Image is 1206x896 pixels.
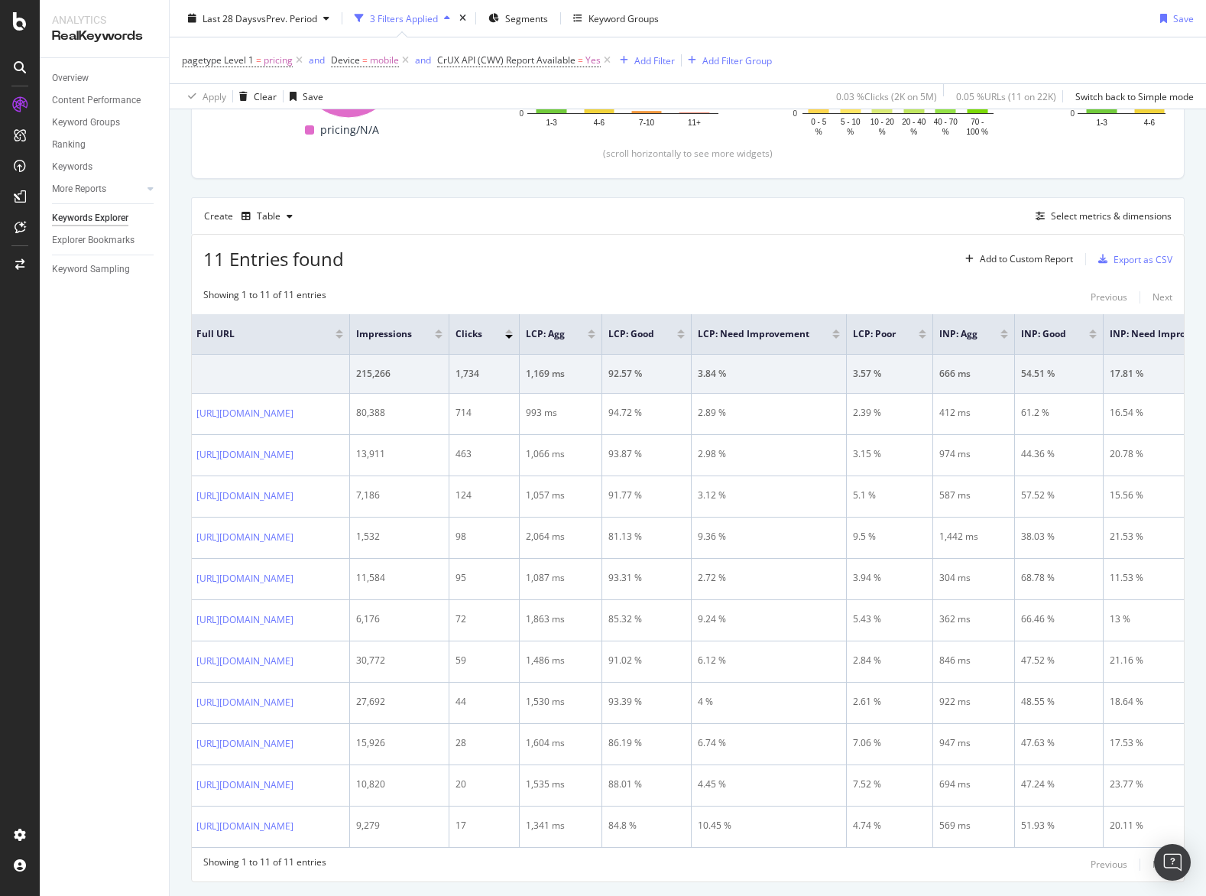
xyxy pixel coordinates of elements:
[52,210,128,226] div: Keywords Explorer
[257,212,280,221] div: Table
[841,118,861,126] text: 5 - 10
[588,11,659,24] div: Keyword Groups
[939,447,1008,461] div: 974 ms
[594,118,605,127] text: 4-6
[1069,84,1194,109] button: Switch back to Simple mode
[233,84,277,109] button: Clear
[455,819,513,833] div: 17
[1029,207,1172,226] button: Select metrics & dimensions
[910,128,917,136] text: %
[196,654,293,669] a: [URL][DOMAIN_NAME]
[1070,109,1075,118] text: 0
[698,654,840,667] div: 6.12 %
[196,736,293,752] a: [URL][DOMAIN_NAME]
[1021,367,1097,381] div: 54.51 %
[608,778,685,791] div: 88.01 %
[608,447,685,461] div: 93.87 %
[526,736,595,750] div: 1,604 ms
[939,778,1008,791] div: 694 ms
[870,118,895,126] text: 10 - 20
[303,89,323,102] div: Save
[203,246,344,271] span: 11 Entries found
[356,654,443,667] div: 30,772
[934,118,958,126] text: 40 - 70
[682,51,772,70] button: Add Filter Group
[52,137,86,153] div: Ranking
[1021,406,1097,420] div: 61.2 %
[526,654,595,667] div: 1,486 ms
[526,447,595,461] div: 1,066 ms
[526,406,595,420] div: 993 ms
[698,406,840,420] div: 2.89 %
[698,736,840,750] div: 6.74 %
[980,255,1073,264] div: Add to Custom Report
[1153,291,1172,304] div: Next
[320,121,379,139] span: pricing/N/A
[196,819,293,834] a: [URL][DOMAIN_NAME]
[1021,489,1097,502] div: 57.52 %
[52,181,143,197] a: More Reports
[902,118,926,126] text: 20 - 40
[698,489,840,502] div: 3.12 %
[264,50,293,71] span: pricing
[939,571,1008,585] div: 304 ms
[1154,844,1191,881] div: Open Intercom Messenger
[455,447,513,461] div: 463
[356,327,412,341] span: Impressions
[815,128,822,136] text: %
[331,54,360,67] span: Device
[455,530,513,544] div: 98
[482,6,554,31] button: Segments
[455,406,513,420] div: 714
[356,612,443,626] div: 6,176
[698,327,809,341] span: LCP: Need Improvement
[356,447,443,461] div: 13,911
[52,159,158,175] a: Keywords
[853,819,926,833] div: 4.74 %
[52,181,106,197] div: More Reports
[370,11,438,24] div: 3 Filters Applied
[688,118,701,127] text: 11+
[967,128,988,136] text: 100 %
[702,54,772,67] div: Add Filter Group
[836,89,937,102] div: 0.03 % Clicks ( 2K on 5M )
[698,819,840,833] div: 10.45 %
[853,612,926,626] div: 5.43 %
[698,695,840,709] div: 4 %
[1021,447,1097,461] div: 44.36 %
[52,12,157,28] div: Analytics
[853,367,926,381] div: 3.57 %
[256,54,261,67] span: =
[939,530,1008,544] div: 1,442 ms
[356,367,443,381] div: 215,266
[1021,530,1097,544] div: 38.03 %
[1091,288,1127,307] button: Previous
[526,571,595,585] div: 1,087 ms
[793,109,797,118] text: 0
[853,327,896,341] span: LCP: Poor
[939,654,1008,667] div: 846 ms
[455,327,482,341] span: Clicks
[415,53,431,67] button: and
[182,84,226,109] button: Apply
[196,327,313,341] span: Full URL
[52,70,89,86] div: Overview
[1114,253,1172,266] div: Export as CSV
[1051,209,1172,222] div: Select metrics & dimensions
[608,489,685,502] div: 91.77 %
[939,736,1008,750] div: 947 ms
[356,571,443,585] div: 11,584
[309,53,325,67] button: and
[455,571,513,585] div: 95
[698,367,840,381] div: 3.84 %
[853,489,926,502] div: 5.1 %
[608,367,685,381] div: 92.57 %
[505,11,548,24] span: Segments
[853,695,926,709] div: 2.61 %
[608,695,685,709] div: 93.39 %
[879,128,886,136] text: %
[939,327,977,341] span: INP: Agg
[52,93,141,109] div: Content Performance
[853,778,926,791] div: 7.52 %
[639,118,654,127] text: 7-10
